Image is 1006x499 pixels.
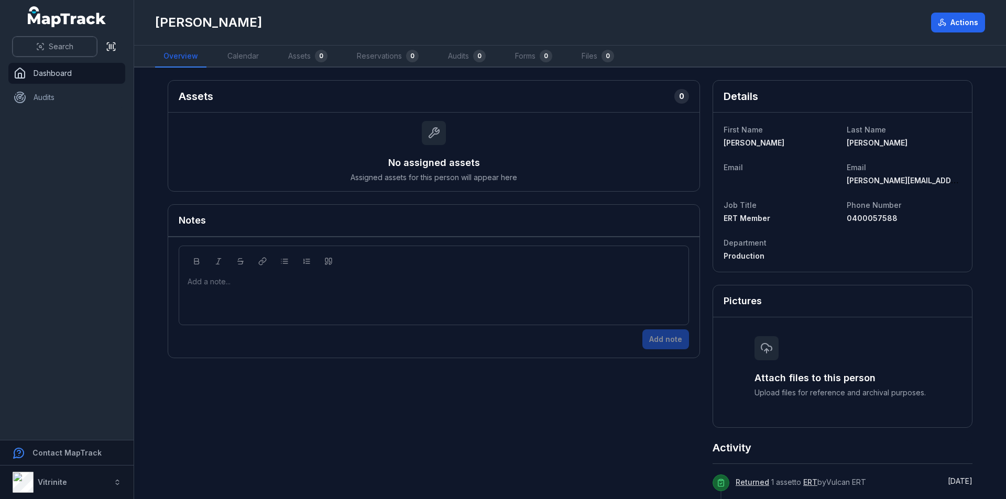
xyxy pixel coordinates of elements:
div: 0 [602,50,614,62]
span: Email [847,163,866,172]
span: 1 asset to by Vulcan ERT [736,478,866,486]
span: ERT Member [724,214,770,223]
div: 0 [540,50,552,62]
time: 15/09/2025, 5:04:52 pm [948,476,972,485]
a: Dashboard [8,63,125,84]
h3: Pictures [724,294,762,308]
span: Department [724,238,767,247]
a: ERT [803,477,817,487]
a: Calendar [219,46,267,68]
div: 0 [674,89,689,104]
a: Reservations0 [348,46,427,68]
h2: Details [724,89,758,104]
span: Email [724,163,743,172]
strong: Contact MapTrack [32,448,102,457]
h2: Assets [179,89,213,104]
button: Actions [931,13,985,32]
a: Audits [8,87,125,108]
span: Search [49,41,73,52]
div: 0 [473,50,486,62]
a: Audits0 [440,46,494,68]
a: Forms0 [507,46,561,68]
span: Assigned assets for this person will appear here [351,172,517,183]
h3: No assigned assets [388,156,480,170]
h2: Activity [713,440,751,455]
a: MapTrack [28,6,106,27]
span: Upload files for reference and archival purposes. [754,387,931,398]
a: Overview [155,46,206,68]
span: Job Title [724,201,757,209]
span: First Name [724,125,763,134]
span: [PERSON_NAME] [847,138,907,147]
span: Phone Number [847,201,901,209]
h3: Attach files to this person [754,371,931,385]
span: Production [724,251,764,260]
a: Returned [736,477,769,487]
div: 0 [406,50,419,62]
span: 0400057588 [847,214,898,223]
div: 0 [315,50,327,62]
span: Last Name [847,125,886,134]
h1: [PERSON_NAME] [155,14,262,31]
span: [DATE] [948,476,972,485]
a: Files0 [573,46,622,68]
button: Search [13,37,97,57]
strong: Vitrinite [38,478,67,486]
span: [PERSON_NAME] [724,138,784,147]
h3: Notes [179,213,206,228]
a: Assets0 [280,46,336,68]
